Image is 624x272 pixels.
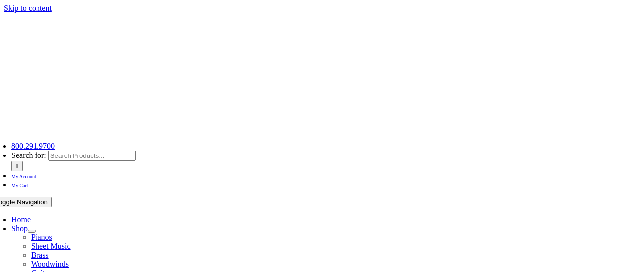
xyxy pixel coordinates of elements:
[11,142,55,150] a: 800.291.9700
[31,251,49,259] a: Brass
[31,260,69,268] a: Woodwinds
[31,233,52,241] a: Pianos
[31,242,71,250] a: Sheet Music
[28,230,36,233] button: Open submenu of Shop
[11,174,36,179] span: My Account
[11,183,28,188] span: My Cart
[11,224,28,233] a: Shop
[11,161,23,171] input: Search
[48,151,136,161] input: Search Products...
[11,215,31,224] a: Home
[4,4,52,12] a: Skip to content
[11,151,46,159] span: Search for:
[11,171,36,180] a: My Account
[11,180,28,189] a: My Cart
